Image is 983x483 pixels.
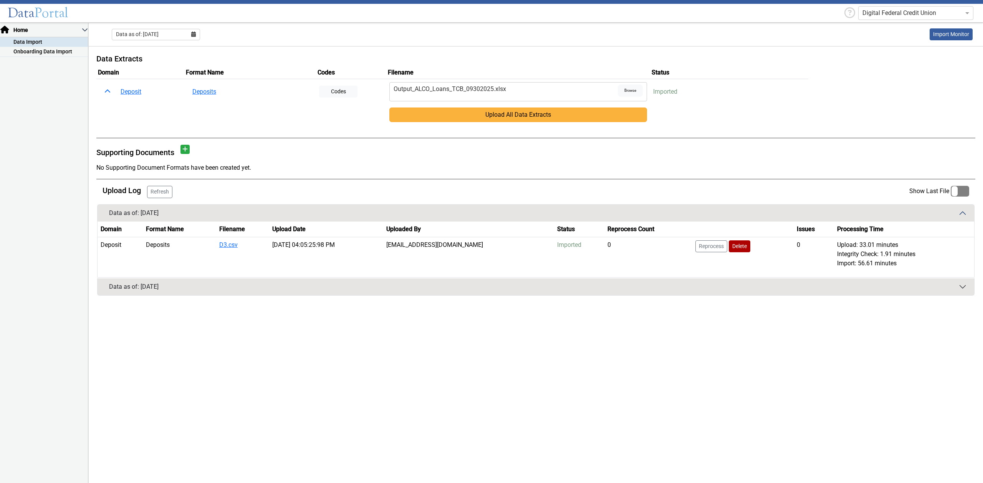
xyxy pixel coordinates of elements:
[841,6,858,21] div: Help
[695,240,727,252] button: Reprocess
[554,222,604,237] th: Status
[909,186,969,197] label: Show Last File
[116,30,159,38] span: Data as of: [DATE]
[269,222,383,237] th: Upload Date
[909,186,969,198] app-toggle-switch: Enable this to show only the last file loaded
[180,145,190,154] button: Add document
[216,222,269,237] th: Filename
[98,237,143,271] td: Deposit
[109,282,159,291] div: Data as of: [DATE]
[394,85,506,93] span: Output_ALCO_Loans_TCB_09302025.xlsx
[103,186,141,195] h5: Upload Log
[143,222,216,237] th: Format Name
[604,222,692,237] th: Reprocess Count
[837,259,971,268] div: Import: 56.61 minutes
[98,222,974,271] table: History
[316,66,386,79] th: Codes
[653,88,677,95] span: Imported
[618,84,643,97] span: Browse
[96,66,184,79] th: Domain
[837,250,971,259] div: Integrity Check: 1.91 minutes
[650,66,808,79] th: Status
[98,222,143,237] th: Domain
[858,6,973,20] ng-select: Digital Federal Credit Union
[794,222,834,237] th: Issues
[109,208,159,218] div: Data as of: [DATE]
[96,163,975,172] div: No Supporting Document Formats have been created yet.
[383,237,554,271] td: [EMAIL_ADDRESS][DOMAIN_NAME]
[13,26,82,34] span: Home
[116,84,146,99] button: Deposit
[184,66,316,79] th: Format Name
[794,237,834,271] td: 0
[187,84,313,99] button: Deposits
[834,222,974,237] th: Processing Time
[96,54,975,63] h5: Data Extracts
[930,28,973,40] a: This is available for Darling Employees only
[837,240,971,250] div: Upload: 33.01 minutes
[98,278,974,295] button: Data as of: [DATE]
[98,205,974,222] button: Data as of: [DATE]
[219,241,238,248] a: D3.csv
[386,66,650,79] th: Filename
[8,5,35,21] span: Data
[35,5,68,21] span: Portal
[557,241,581,248] span: Imported
[604,237,692,271] td: 0
[269,237,383,271] td: [DATE] 04:05:25:98 PM
[96,148,177,157] h5: Supporting Documents
[147,186,172,198] button: Refresh
[729,240,750,252] button: Delete
[96,66,975,125] table: Uploads
[383,222,554,237] th: Uploaded By
[319,86,357,98] button: Codes
[143,237,216,271] td: Deposits
[389,108,647,122] button: Upload All Data Extracts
